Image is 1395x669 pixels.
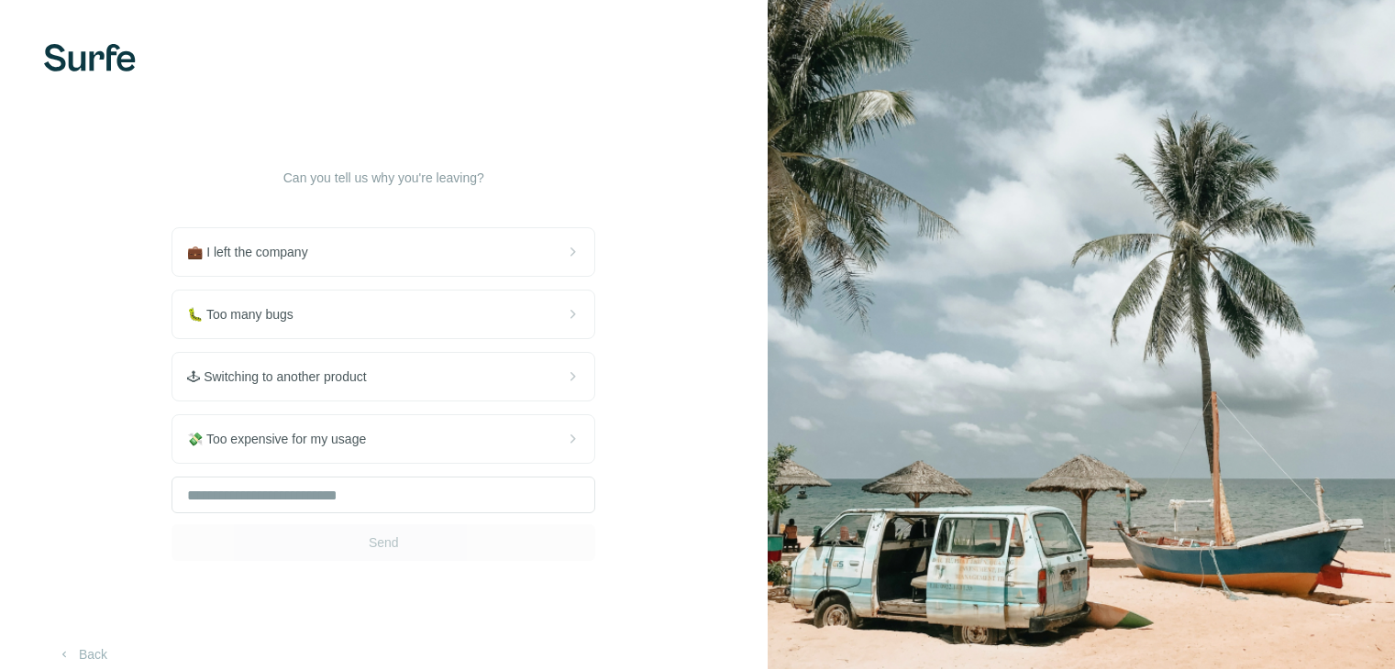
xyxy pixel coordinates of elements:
[187,430,381,448] span: 💸 Too expensive for my usage
[187,305,308,324] span: 🐛 Too many bugs
[200,169,567,187] p: Can you tell us why you're leaving?
[187,367,381,386] span: 🕹 Switching to another product
[44,44,136,71] img: Surfe's logo
[187,243,322,261] span: 💼 I left the company
[200,132,567,161] h1: Before you move to other shores...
